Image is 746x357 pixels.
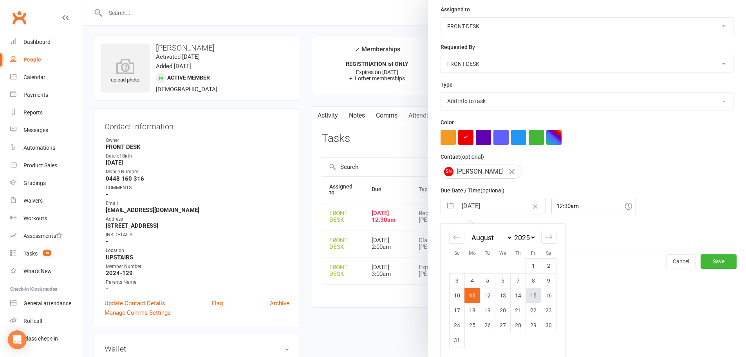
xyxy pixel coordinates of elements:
td: Tuesday, August 19, 2025 [480,303,495,318]
a: Roll call [10,312,83,330]
td: Saturday, August 9, 2025 [541,273,556,288]
div: What's New [23,268,52,274]
small: Tu [485,250,490,256]
a: People [10,51,83,69]
a: Automations [10,139,83,157]
button: Cancel [666,254,696,268]
div: Tasks [23,250,38,257]
label: Requested By [441,43,475,51]
a: Gradings [10,174,83,192]
td: Selected. Monday, August 11, 2025 [465,288,480,303]
a: Class kiosk mode [10,330,83,348]
small: Fr [531,250,535,256]
td: Sunday, August 31, 2025 [450,333,465,348]
div: Dashboard [23,39,51,45]
td: Monday, August 18, 2025 [465,303,480,318]
div: Calendar [23,74,45,80]
td: Saturday, August 23, 2025 [541,303,556,318]
div: Assessments [23,233,62,239]
td: Saturday, August 2, 2025 [541,258,556,273]
a: Tasks 39 [10,245,83,263]
label: Assigned to [441,5,470,14]
td: Wednesday, August 20, 2025 [495,303,511,318]
td: Friday, August 1, 2025 [526,258,541,273]
td: Sunday, August 3, 2025 [450,273,465,288]
div: Move backward to switch to the previous month. [449,231,464,244]
small: Su [454,250,460,256]
small: Sa [546,250,551,256]
td: Wednesday, August 6, 2025 [495,273,511,288]
span: 39 [43,250,51,256]
label: Type [441,80,453,89]
td: Friday, August 29, 2025 [526,318,541,333]
div: Reports [23,109,43,116]
label: Email preferences [441,222,486,230]
label: Contact [441,152,484,161]
a: What's New [10,263,83,280]
small: Th [515,250,521,256]
a: Dashboard [10,33,83,51]
a: Waivers [10,192,83,210]
td: Sunday, August 17, 2025 [450,303,465,318]
div: Payments [23,92,48,98]
td: Sunday, August 10, 2025 [450,288,465,303]
div: General attendance [23,300,71,306]
div: Messages [23,127,48,133]
td: Tuesday, August 5, 2025 [480,273,495,288]
a: Assessments [10,227,83,245]
td: Thursday, August 21, 2025 [511,303,526,318]
label: Color [441,118,454,127]
div: Move forward to switch to the next month. [541,231,556,244]
div: Waivers [23,198,43,204]
div: People [23,56,41,63]
small: We [499,250,506,256]
small: (optional) [480,187,504,194]
label: Due Date / Time [441,186,504,195]
small: (optional) [460,154,484,160]
td: Tuesday, August 26, 2025 [480,318,495,333]
small: Mo [469,250,476,256]
a: Payments [10,86,83,104]
div: Class check-in [23,335,58,342]
a: Messages [10,121,83,139]
div: [PERSON_NAME] [441,165,522,179]
a: Workouts [10,210,83,227]
button: Clear Date [528,199,542,214]
button: Save [701,254,737,268]
div: Automations [23,145,55,151]
td: Saturday, August 30, 2025 [541,318,556,333]
div: Open Intercom Messenger [8,330,27,349]
span: SN [444,167,453,176]
td: Saturday, August 16, 2025 [541,288,556,303]
div: Roll call [23,318,42,324]
div: Workouts [23,215,47,221]
td: Tuesday, August 12, 2025 [480,288,495,303]
td: Monday, August 25, 2025 [465,318,480,333]
a: Clubworx [9,8,29,27]
td: Friday, August 22, 2025 [526,303,541,318]
td: Thursday, August 28, 2025 [511,318,526,333]
td: Wednesday, August 13, 2025 [495,288,511,303]
a: Product Sales [10,157,83,174]
td: Thursday, August 14, 2025 [511,288,526,303]
td: Wednesday, August 27, 2025 [495,318,511,333]
td: Sunday, August 24, 2025 [450,318,465,333]
td: Monday, August 4, 2025 [465,273,480,288]
a: Reports [10,104,83,121]
a: General attendance kiosk mode [10,295,83,312]
div: Gradings [23,180,46,186]
td: Thursday, August 7, 2025 [511,273,526,288]
a: Calendar [10,69,83,86]
div: Calendar [441,224,565,357]
td: Friday, August 8, 2025 [526,273,541,288]
td: Friday, August 15, 2025 [526,288,541,303]
div: Product Sales [23,162,57,169]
